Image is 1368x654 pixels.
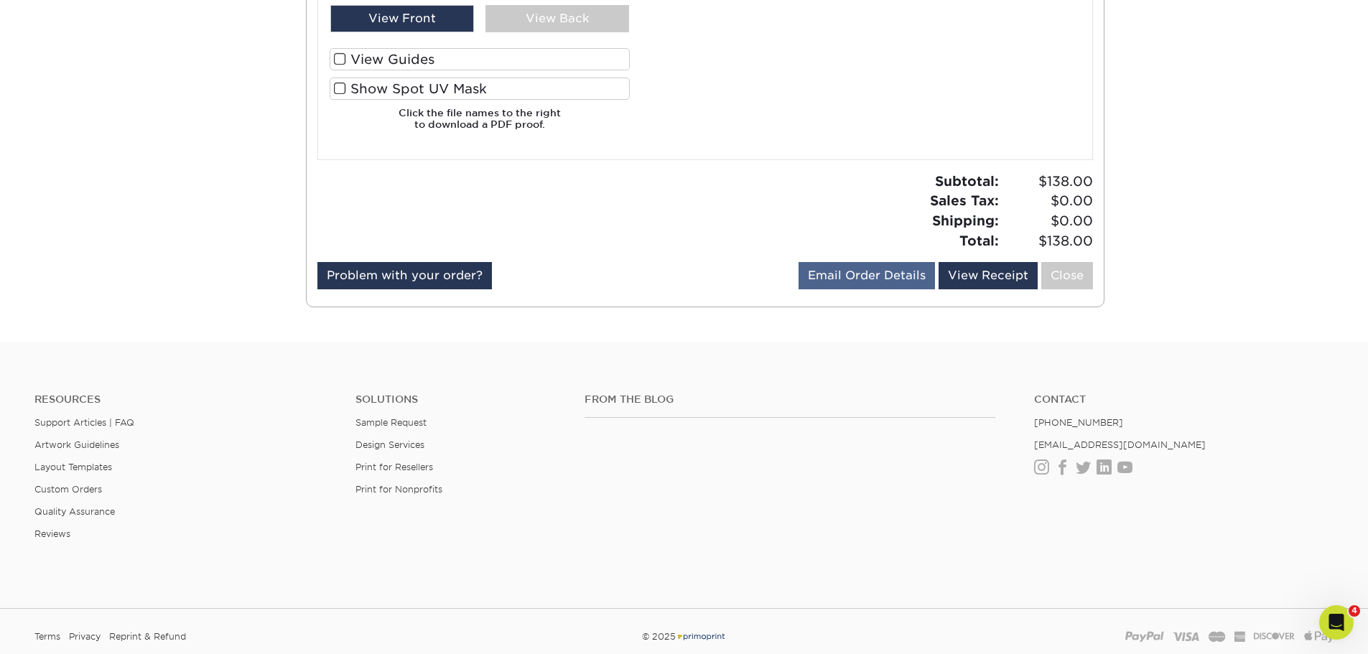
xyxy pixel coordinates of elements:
[485,5,629,32] div: View Back
[330,107,630,142] h6: Click the file names to the right to download a PDF proof.
[34,462,112,472] a: Layout Templates
[1034,439,1206,450] a: [EMAIL_ADDRESS][DOMAIN_NAME]
[34,393,334,406] h4: Resources
[34,484,102,495] a: Custom Orders
[935,173,999,189] strong: Subtotal:
[109,626,186,648] a: Reprint & Refund
[932,212,999,228] strong: Shipping:
[34,439,119,450] a: Artwork Guidelines
[355,484,442,495] a: Print for Nonprofits
[464,626,904,648] div: © 2025
[355,417,427,428] a: Sample Request
[355,462,433,472] a: Print for Resellers
[939,262,1038,289] a: View Receipt
[1003,231,1093,251] span: $138.00
[1041,262,1093,289] a: Close
[930,192,999,208] strong: Sales Tax:
[1003,191,1093,211] span: $0.00
[355,439,424,450] a: Design Services
[1003,172,1093,192] span: $138.00
[330,48,630,70] label: View Guides
[1034,393,1334,406] a: Contact
[34,528,70,539] a: Reviews
[585,393,995,406] h4: From the Blog
[1319,605,1354,640] iframe: Intercom live chat
[676,631,726,642] img: Primoprint
[330,78,630,100] label: Show Spot UV Mask
[330,5,474,32] div: View Front
[317,262,492,289] a: Problem with your order?
[1349,605,1360,617] span: 4
[34,506,115,517] a: Quality Assurance
[355,393,563,406] h4: Solutions
[4,610,122,649] iframe: Google Customer Reviews
[799,262,935,289] a: Email Order Details
[1034,417,1123,428] a: [PHONE_NUMBER]
[34,417,134,428] a: Support Articles | FAQ
[1003,211,1093,231] span: $0.00
[959,233,999,248] strong: Total:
